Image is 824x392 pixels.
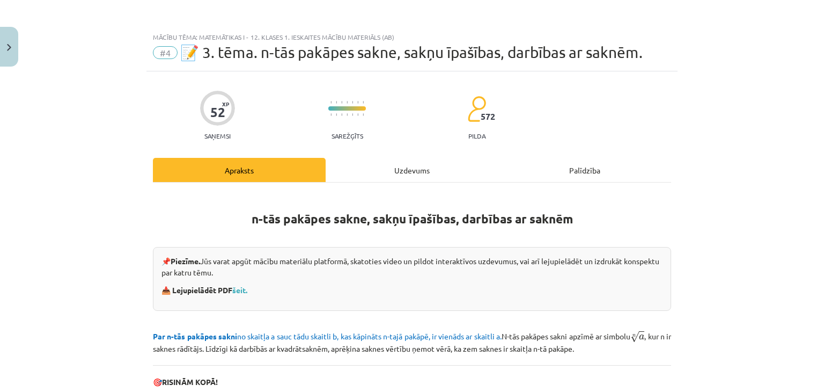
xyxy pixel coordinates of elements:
img: icon-short-line-57e1e144782c952c97e751825c79c345078a6d821885a25fce030b3d8c18986b.svg [347,101,348,104]
p: pilda [468,132,485,140]
img: icon-short-line-57e1e144782c952c97e751825c79c345078a6d821885a25fce030b3d8c18986b.svg [347,113,348,116]
span: 📝 3. tēma. n-tās pakāpes sakne, sakņu īpašības, darbības ar saknēm. [180,43,643,61]
span: #4 [153,46,178,59]
img: students-c634bb4e5e11cddfef0936a35e636f08e4e9abd3cc4e673bd6f9a4125e45ecb1.svg [467,96,486,122]
div: Palīdzība [498,158,671,182]
img: icon-short-line-57e1e144782c952c97e751825c79c345078a6d821885a25fce030b3d8c18986b.svg [357,113,358,116]
b: RISINĀM KOPĀ! [162,377,218,387]
p: Saņemsi [200,132,235,140]
img: icon-short-line-57e1e144782c952c97e751825c79c345078a6d821885a25fce030b3d8c18986b.svg [330,113,332,116]
span: 572 [481,112,495,121]
strong: 📥 Lejupielādēt PDF [161,285,249,295]
a: šeit. [232,285,247,295]
img: icon-short-line-57e1e144782c952c97e751825c79c345078a6d821885a25fce030b3d8c18986b.svg [341,101,342,104]
img: icon-short-line-57e1e144782c952c97e751825c79c345078a6d821885a25fce030b3d8c18986b.svg [352,101,353,104]
img: icon-short-line-57e1e144782c952c97e751825c79c345078a6d821885a25fce030b3d8c18986b.svg [352,113,353,116]
p: 🎯 [153,376,671,388]
div: Uzdevums [326,158,498,182]
img: icon-close-lesson-0947bae3869378f0d4975bcd49f059093ad1ed9edebbc8119c70593378902aed.svg [7,44,11,51]
span: XP [222,101,229,107]
span: a [639,335,644,340]
strong: Piezīme. [171,256,200,266]
div: 52 [210,105,225,120]
span: √ [630,331,639,343]
img: icon-short-line-57e1e144782c952c97e751825c79c345078a6d821885a25fce030b3d8c18986b.svg [363,113,364,116]
strong: n-tās pakāpes sakne, sakņu īpašības, darbības ar saknēm [252,211,573,227]
img: icon-short-line-57e1e144782c952c97e751825c79c345078a6d821885a25fce030b3d8c18986b.svg [363,101,364,104]
span: no skaitļa a sauc tādu skaitli b, kas kāpināts n-tajā pakāpē, ir vienāds ar skaitli a. [153,331,502,341]
img: icon-short-line-57e1e144782c952c97e751825c79c345078a6d821885a25fce030b3d8c18986b.svg [336,113,337,116]
img: icon-short-line-57e1e144782c952c97e751825c79c345078a6d821885a25fce030b3d8c18986b.svg [357,101,358,104]
div: Mācību tēma: Matemātikas i - 12. klases 1. ieskaites mācību materiāls (ab) [153,33,671,41]
img: icon-short-line-57e1e144782c952c97e751825c79c345078a6d821885a25fce030b3d8c18986b.svg [336,101,337,104]
img: icon-short-line-57e1e144782c952c97e751825c79c345078a6d821885a25fce030b3d8c18986b.svg [330,101,332,104]
p: 📌 Jūs varat apgūt mācību materiālu platformā, skatoties video un pildot interaktīvos uzdevumus, v... [161,256,663,278]
div: Apraksts [153,158,326,182]
b: Par n-tās pakāpes sakni [153,331,237,341]
p: Sarežģīts [332,132,363,140]
img: icon-short-line-57e1e144782c952c97e751825c79c345078a6d821885a25fce030b3d8c18986b.svg [341,113,342,116]
p: N-tās pakāpes sakni apzīmē ar simbolu , kur n ir saknes rādītājs. Līdzīgi kā darbībās ar kvadrāts... [153,329,671,354]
